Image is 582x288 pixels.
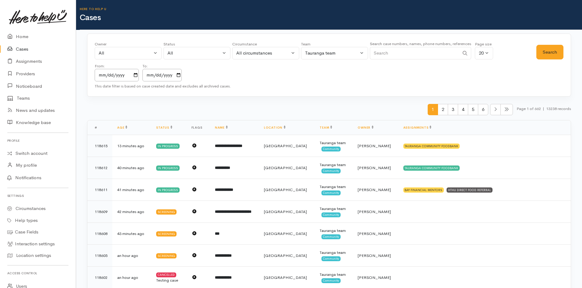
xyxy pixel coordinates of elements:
span: [PERSON_NAME] [358,187,391,192]
span: [GEOGRAPHIC_DATA] [264,209,307,214]
div: Page size [475,41,493,47]
small: Page 1 of 662 13238 records [517,104,571,120]
a: Location [264,126,286,130]
button: All [95,47,162,59]
div: Tauranga team [320,228,348,234]
a: Assignments [403,126,432,130]
button: All circumstances [232,47,299,59]
td: 40 minutes ago [112,157,151,179]
div: Tauranga team [320,272,348,278]
span: Community [321,278,341,283]
td: 13 minutes ago [112,135,151,157]
div: Tauranga team [320,140,348,146]
span: [GEOGRAPHIC_DATA] [264,165,307,170]
div: Owner [95,41,162,47]
span: 3 [448,104,458,115]
h6: Access control [7,269,68,277]
span: [GEOGRAPHIC_DATA] [264,275,307,280]
span: [PERSON_NAME] [358,209,391,214]
span: [GEOGRAPHIC_DATA] [264,231,307,236]
span: 4 [458,104,468,115]
div: To: [142,63,182,69]
h6: Profile [7,137,68,145]
div: Tauranga team [320,250,348,256]
div: All [99,50,152,57]
h6: Settings [7,192,68,200]
div: Screening [156,209,177,214]
div: 20 [479,50,484,57]
td: 118615 [87,135,112,157]
div: Screening [156,231,177,236]
td: 118608 [87,222,112,244]
a: Owner [358,126,373,130]
div: In progress [156,187,180,192]
div: All circumstances [236,50,290,57]
button: All [163,47,230,59]
td: 41 minutes ago [112,179,151,201]
td: 118612 [87,157,112,179]
div: TAURANGA COMMUNITY FOODBANK [403,165,460,170]
button: Tauranga team [301,47,368,59]
h6: Here to help u [80,7,582,11]
td: 118611 [87,179,112,201]
div: From: [95,63,139,69]
span: 6 [478,104,488,115]
span: [PERSON_NAME] [358,165,391,170]
th: Flags [187,120,210,135]
div: Tauranga team [320,162,348,168]
div: All [167,50,221,57]
button: Search [536,45,563,60]
td: 42 minutes ago [112,201,151,222]
div: Status [163,41,230,47]
div: In progress [156,165,180,170]
span: Community [321,147,341,151]
a: Status [156,126,172,130]
div: TAURANGA COMMUNITY FOODBANK [403,144,460,148]
div: Tauranga team [305,50,359,57]
span: [PERSON_NAME] [358,253,391,258]
span: Community [321,169,341,173]
div: In progress [156,144,180,148]
div: Testing case [156,277,181,283]
span: Community [321,234,341,239]
li: Next page [490,104,501,115]
td: an hour ago [112,244,151,266]
span: 5 [468,104,478,115]
span: [GEOGRAPHIC_DATA] [264,187,307,192]
span: Community [321,256,341,261]
span: [GEOGRAPHIC_DATA] [264,143,307,148]
small: Search case numbers, names, phone numbers, references [370,41,471,46]
span: | [543,106,544,111]
td: 118605 [87,244,112,266]
input: Search [370,47,459,59]
span: 2 [438,104,448,115]
a: Name [215,126,228,130]
div: Tauranga team [320,184,348,190]
span: [PERSON_NAME] [358,143,391,148]
li: Last page [501,104,513,115]
a: Age [117,126,127,130]
span: 1 [428,104,438,115]
span: [PERSON_NAME] [358,231,391,236]
div: Cancelled [156,272,176,277]
div: This date filter is based on case created date and excludes all archived cases. [95,83,563,89]
div: Screening [156,253,177,258]
a: Team [320,126,332,130]
td: 118609 [87,201,112,222]
div: Tauranga team [320,206,348,212]
div: Circumstance [232,41,299,47]
div: HTHU DIRECT FOOD REFERRAL [447,187,493,192]
div: Team [301,41,368,47]
td: 43 minutes ago [112,222,151,244]
span: Community [321,190,341,195]
span: [GEOGRAPHIC_DATA] [264,253,307,258]
span: [PERSON_NAME] [358,275,391,280]
span: Community [321,212,341,217]
button: 20 [475,47,493,59]
div: BAY FINANCIAL MENTORS [403,187,444,192]
th: # [87,120,112,135]
h1: Cases [80,13,582,22]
